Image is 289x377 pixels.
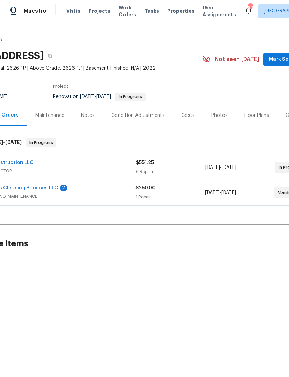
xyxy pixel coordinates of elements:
div: Notes [81,112,95,119]
span: [DATE] [5,140,22,145]
button: Copy Address [44,50,56,62]
span: $250.00 [135,186,156,190]
span: Properties [167,8,194,15]
div: Photos [211,112,228,119]
div: Floor Plans [244,112,269,119]
span: Project [53,84,68,88]
span: [DATE] [221,190,236,195]
span: $551.25 [136,160,154,165]
div: Condition Adjustments [111,112,165,119]
span: [DATE] [96,94,111,99]
span: - [80,94,111,99]
span: Maestro [24,8,46,15]
div: 63 [248,4,253,11]
span: Projects [89,8,110,15]
span: [DATE] [80,94,95,99]
span: Not seen [DATE] [215,56,259,63]
div: Costs [181,112,195,119]
span: Renovation [53,94,146,99]
span: Work Orders [119,4,136,18]
span: - [205,164,236,171]
span: In Progress [116,95,145,99]
span: Geo Assignments [203,4,236,18]
span: Visits [66,8,80,15]
div: 2 [60,185,67,191]
span: Tasks [144,9,159,14]
div: 6 Repairs [136,168,205,175]
span: [DATE] [205,190,220,195]
span: [DATE] [205,165,220,170]
span: [DATE] [222,165,236,170]
span: In Progress [27,139,56,146]
div: 1 Repair [135,194,205,200]
span: - [205,189,236,196]
div: Maintenance [35,112,64,119]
